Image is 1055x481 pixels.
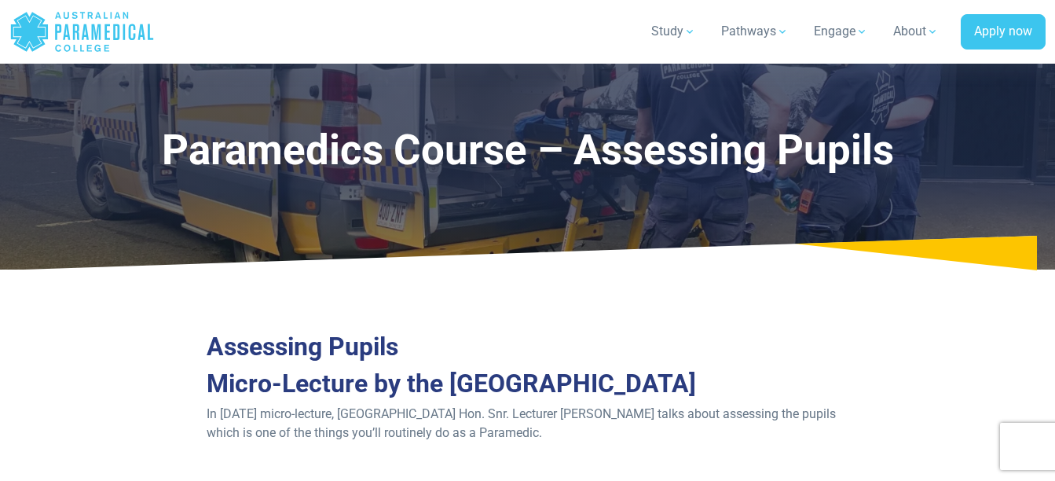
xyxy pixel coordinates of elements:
[884,9,948,53] a: About
[712,9,798,53] a: Pathways
[9,6,155,57] a: Australian Paramedical College
[207,369,696,398] span: Micro-Lecture by the [GEOGRAPHIC_DATA]
[139,126,916,175] h1: Paramedics Course – Assessing Pupils
[804,9,877,53] a: Engage
[207,332,398,362] span: Assessing Pupils
[961,14,1046,50] a: Apply now
[642,9,705,53] a: Study
[207,405,848,442] p: In [DATE] micro-lecture, [GEOGRAPHIC_DATA] Hon. Snr. Lecturer [PERSON_NAME] talks about assessing...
